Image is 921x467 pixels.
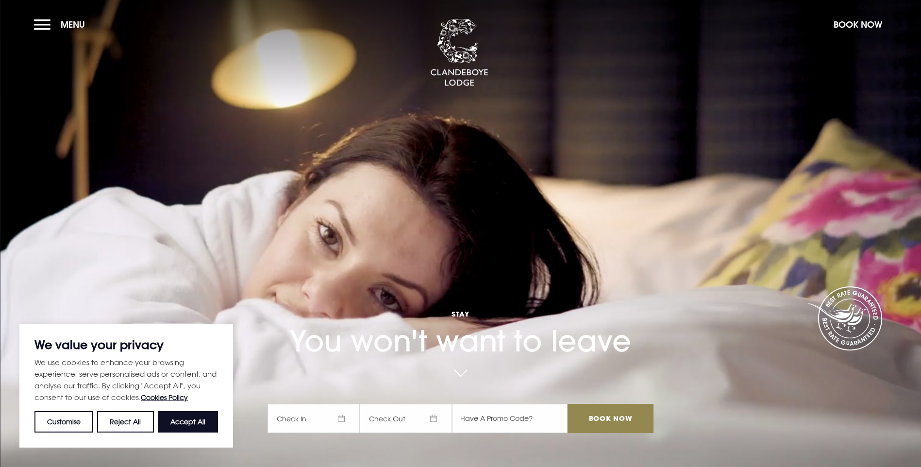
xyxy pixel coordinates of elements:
p: We value your privacy [34,339,218,350]
div: We value your privacy [19,324,233,448]
img: Clandeboye Lodge [430,19,488,87]
span: Check Out [360,404,452,433]
span: Menu [61,19,85,30]
button: Accept All [158,411,218,433]
input: Book Now [568,404,653,433]
button: Menu [34,14,90,35]
input: Have A Promo Code? [452,404,568,433]
a: Cookies Policy [141,393,188,401]
button: Reject All [97,411,153,433]
button: Book Now [829,14,887,35]
button: Customise [34,411,93,433]
span: Check In [268,404,360,433]
p: We use cookies to enhance your browsing experience, serve personalised ads or content, and analys... [34,356,218,403]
